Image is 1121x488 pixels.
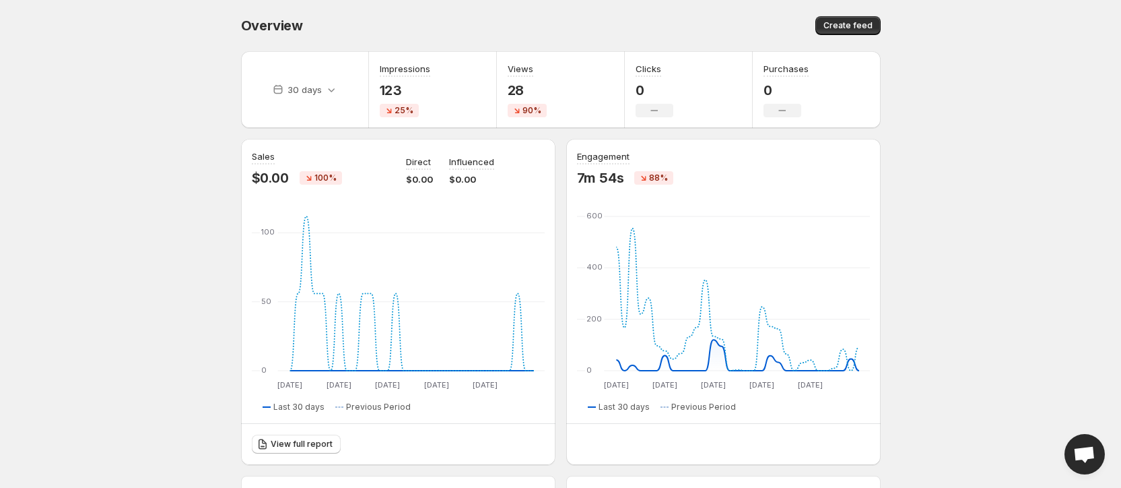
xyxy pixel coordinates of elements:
[701,380,726,390] text: [DATE]
[636,82,673,98] p: 0
[1064,434,1105,475] div: Open chat
[406,173,433,186] p: $0.00
[577,170,624,186] p: 7m 54s
[314,173,337,183] span: 100%
[763,82,809,98] p: 0
[749,380,774,390] text: [DATE]
[406,155,431,169] p: Direct
[671,402,736,413] span: Previous Period
[815,16,881,35] button: Create feed
[271,439,333,450] span: View full report
[277,380,302,390] text: [DATE]
[375,380,400,390] text: [DATE]
[599,402,650,413] span: Last 30 days
[252,170,289,186] p: $0.00
[508,82,547,98] p: 28
[252,150,275,163] h3: Sales
[423,380,448,390] text: [DATE]
[603,380,628,390] text: [DATE]
[823,20,873,31] span: Create feed
[380,82,430,98] p: 123
[508,62,533,75] h3: Views
[261,297,271,306] text: 50
[241,18,303,34] span: Overview
[287,83,322,96] p: 30 days
[586,314,602,324] text: 200
[473,380,498,390] text: [DATE]
[586,211,603,220] text: 600
[395,105,413,116] span: 25%
[252,435,341,454] a: View full report
[261,365,267,375] text: 0
[586,365,592,375] text: 0
[649,173,668,183] span: 88%
[798,380,823,390] text: [DATE]
[346,402,411,413] span: Previous Period
[273,402,325,413] span: Last 30 days
[586,262,603,272] text: 400
[522,105,541,116] span: 90%
[261,227,275,237] text: 100
[449,155,494,169] p: Influenced
[577,150,630,163] h3: Engagement
[652,380,677,390] text: [DATE]
[763,62,809,75] h3: Purchases
[449,173,494,186] p: $0.00
[636,62,661,75] h3: Clicks
[326,380,351,390] text: [DATE]
[380,62,430,75] h3: Impressions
